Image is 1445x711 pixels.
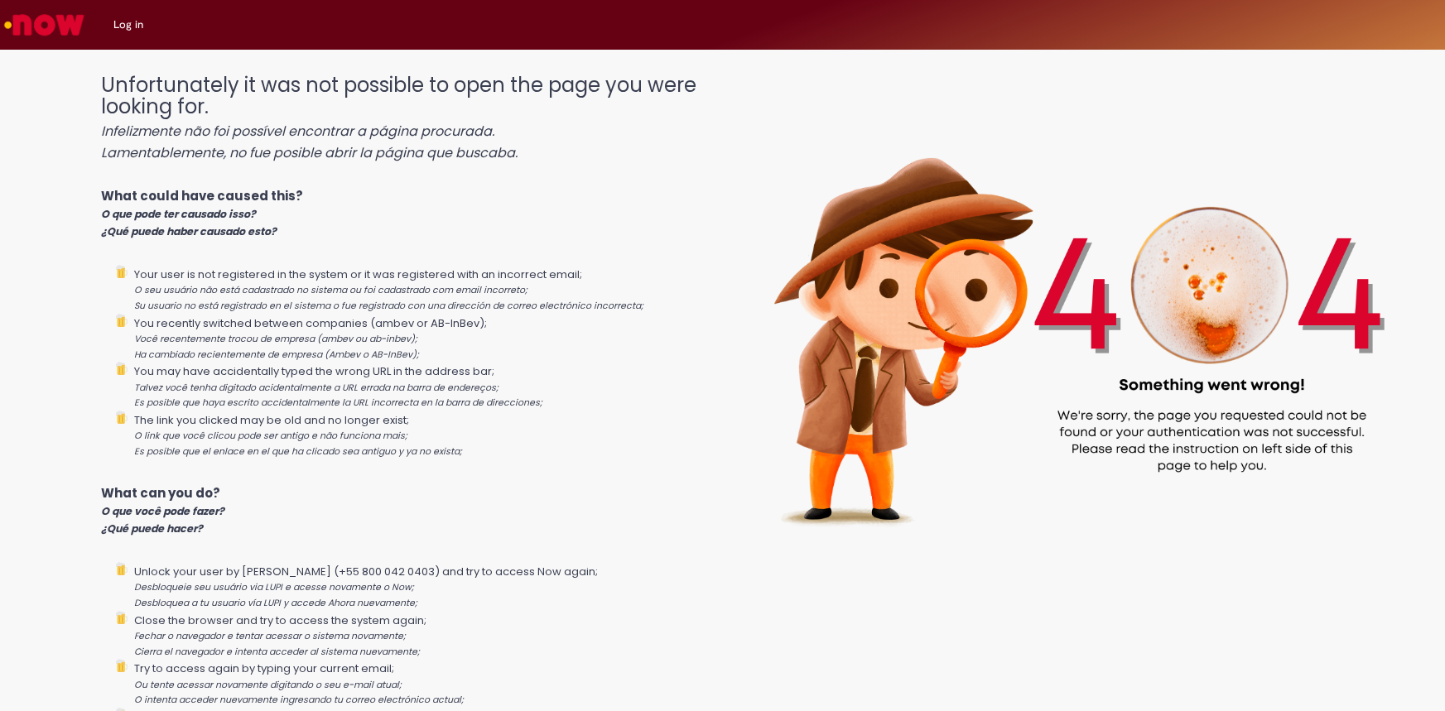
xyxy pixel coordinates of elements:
li: The link you clicked may be old and no longer exist; [134,411,706,459]
i: Você recentemente trocou de empresa (ambev ou ab-inbev); [134,333,417,345]
li: Unlock your user by [PERSON_NAME] (+55 800 042 0403) and try to access Now again; [134,562,706,611]
i: Es posible que el enlace en el que ha clicado sea antiguo y ya no exista; [134,445,462,458]
p: What can you do? [101,484,706,537]
i: Lamentablemente, no fue posible abrir la página que buscaba. [101,143,518,162]
i: Ha cambiado recientemente de empresa (Ambev o AB-InBev); [134,348,419,361]
img: 404_ambev_new.png [706,58,1445,574]
i: ¿Qué puede haber causado esto? [101,224,277,238]
i: Su usuario no está registrado en el sistema o fue registrado con una dirección de correo electrón... [134,300,643,312]
li: Try to access again by typing your current email; [134,659,706,708]
i: Ou tente acessar novamente digitando o seu e-mail atual; [134,679,402,691]
h1: Unfortunately it was not possible to open the page you were looking for. [101,74,706,162]
i: O link que você clicou pode ser antigo e não funciona mais; [134,430,407,442]
img: ServiceNow [2,8,87,41]
i: O intenta acceder nuevamente ingresando tu correo electrónico actual; [134,694,464,706]
li: You may have accidentally typed the wrong URL in the address bar; [134,362,706,411]
i: ¿Qué puede hacer? [101,521,203,536]
p: What could have caused this? [101,187,706,240]
i: Infelizmente não foi possível encontrar a página procurada. [101,122,494,141]
i: O seu usuário não está cadastrado no sistema ou foi cadastrado com email incorreto; [134,284,527,296]
i: O que pode ter causado isso? [101,207,256,221]
i: Fechar o navegador e tentar acessar o sistema novamente; [134,630,406,642]
i: Desbloquea a tu usuario vía LUPI y accede Ahora nuevamente; [134,597,417,609]
i: O que você pode fazer? [101,504,224,518]
i: Talvez você tenha digitado acidentalmente a URL errada na barra de endereços; [134,382,499,394]
li: Your user is not registered in the system or it was registered with an incorrect email; [134,265,706,314]
li: Close the browser and try to access the system again; [134,611,706,660]
i: Cierra el navegador e intenta acceder al sistema nuevamente; [134,646,420,658]
i: Es posible que haya escrito accidentalmente la URL incorrecta en la barra de direcciones; [134,396,542,409]
i: Desbloqueie seu usuário via LUPI e acesse novamente o Now; [134,581,414,593]
li: You recently switched between companies (ambev or AB-InBev); [134,314,706,363]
